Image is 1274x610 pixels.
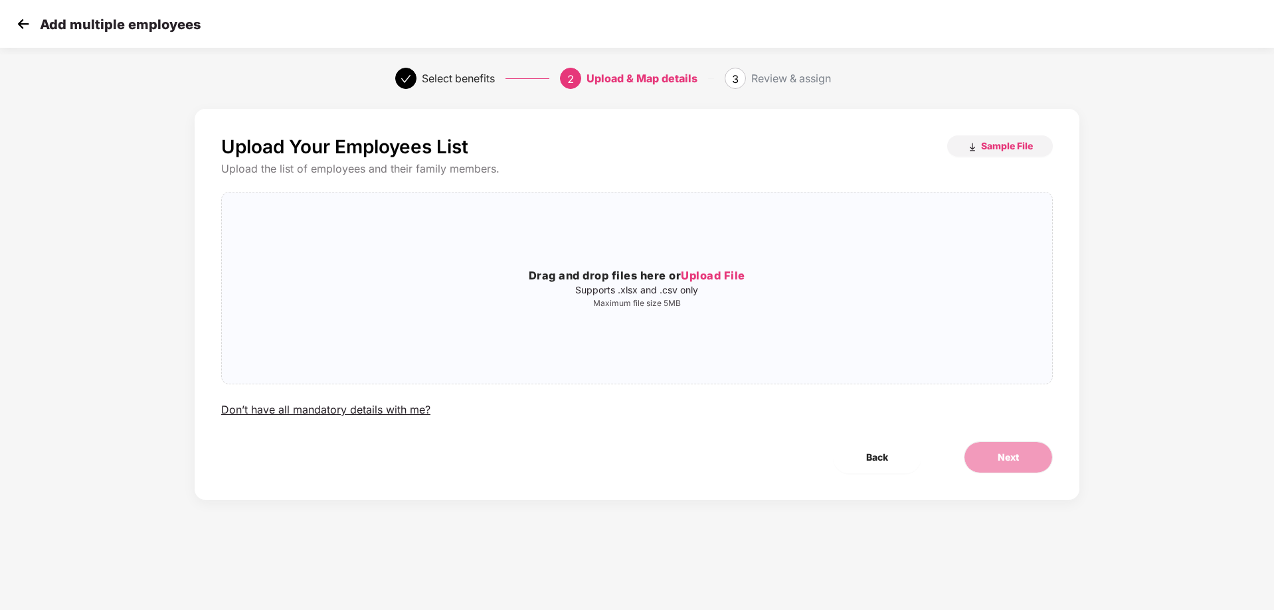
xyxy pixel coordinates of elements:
span: 2 [567,72,574,86]
button: Next [964,441,1053,473]
span: Drag and drop files here orUpload FileSupports .xlsx and .csv onlyMaximum file size 5MB [222,192,1052,384]
button: Back [833,441,921,473]
span: 3 [732,72,739,86]
img: download_icon [967,142,978,153]
p: Upload Your Employees List [221,135,468,158]
div: Upload the list of employees and their family members. [221,162,1053,176]
div: Don’t have all mandatory details with me? [221,403,430,417]
div: Select benefits [422,68,495,89]
div: Review & assign [751,68,831,89]
p: Add multiple employees [40,17,201,33]
p: Supports .xlsx and .csv only [222,285,1052,295]
div: Upload & Map details [587,68,697,89]
p: Maximum file size 5MB [222,298,1052,309]
img: svg+xml;base64,PHN2ZyB4bWxucz0iaHR0cDovL3d3dy53My5vcmcvMjAwMC9zdmciIHdpZHRoPSIzMCIgaGVpZ2h0PSIzMC... [13,14,33,34]
h3: Drag and drop files here or [222,267,1052,285]
span: Back [866,450,888,465]
span: check [401,74,411,84]
span: Sample File [981,139,1033,152]
button: Sample File [947,135,1053,157]
span: Upload File [681,269,745,282]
